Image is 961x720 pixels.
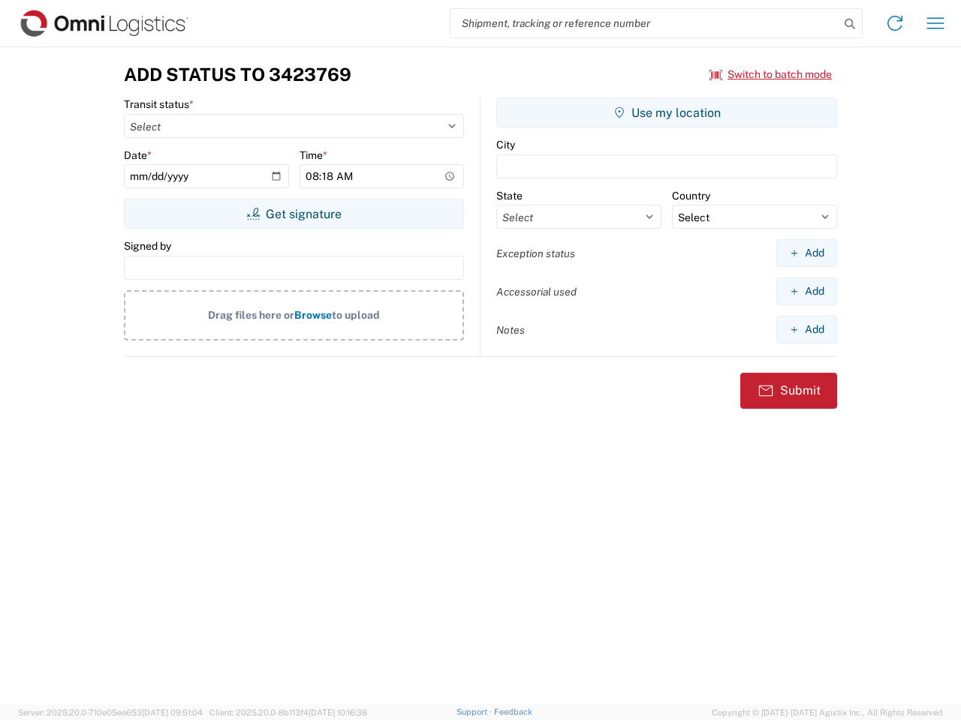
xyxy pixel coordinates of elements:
[124,148,152,162] label: Date
[124,239,171,253] label: Signed by
[712,706,943,719] span: Copyright © [DATE]-[DATE] Agistix Inc., All Rights Reserved
[496,323,525,337] label: Notes
[142,708,203,717] span: [DATE] 09:51:04
[496,97,837,127] button: Use my location
[124,97,194,111] label: Transit status
[672,189,710,202] label: Country
[776,239,837,267] button: Add
[294,309,332,321] span: Browse
[496,285,577,298] label: Accessorial used
[300,148,327,162] label: Time
[456,707,494,716] a: Support
[776,277,837,305] button: Add
[709,62,832,87] button: Switch to batch mode
[209,708,367,717] span: Client: 2025.20.0-8b113f4
[332,309,380,321] span: to upload
[776,316,837,343] button: Add
[309,708,367,717] span: [DATE] 10:16:38
[450,9,839,37] input: Shipment, tracking or reference number
[494,707,532,716] a: Feedback
[740,373,837,409] button: Submit
[496,189,523,202] label: State
[496,138,515,151] label: City
[124,199,464,229] button: Get signature
[18,708,203,717] span: Server: 2025.20.0-710e05ee653
[124,64,351,85] h3: Add Status to 3423769
[496,247,575,260] label: Exception status
[208,309,294,321] span: Drag files here or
